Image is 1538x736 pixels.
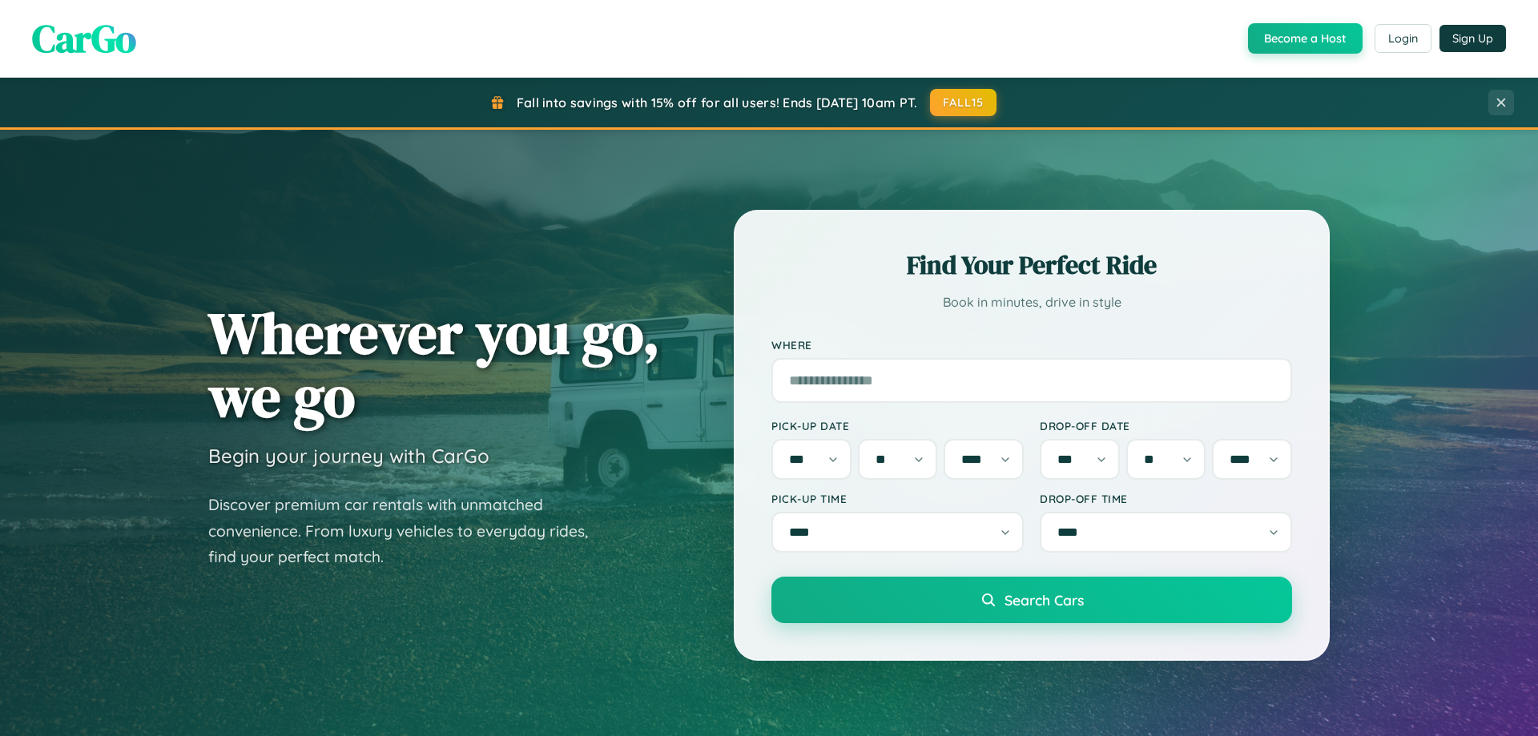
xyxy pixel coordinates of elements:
button: Login [1375,24,1431,53]
button: FALL15 [930,89,997,116]
p: Book in minutes, drive in style [771,291,1292,314]
span: Fall into savings with 15% off for all users! Ends [DATE] 10am PT. [517,95,918,111]
h1: Wherever you go, we go [208,301,660,428]
label: Drop-off Time [1040,492,1292,505]
button: Become a Host [1248,23,1363,54]
label: Drop-off Date [1040,419,1292,432]
span: CarGo [32,12,136,65]
span: Search Cars [1005,591,1084,609]
button: Sign Up [1439,25,1506,52]
button: Search Cars [771,577,1292,623]
p: Discover premium car rentals with unmatched convenience. From luxury vehicles to everyday rides, ... [208,492,609,570]
label: Pick-up Date [771,419,1024,432]
h3: Begin your journey with CarGo [208,444,489,468]
label: Where [771,338,1292,352]
h2: Find Your Perfect Ride [771,247,1292,283]
label: Pick-up Time [771,492,1024,505]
